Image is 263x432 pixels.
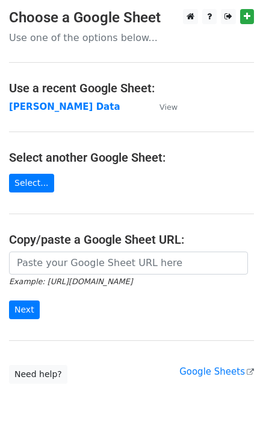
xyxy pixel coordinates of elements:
input: Next [9,300,40,319]
h4: Select another Google Sheet: [9,150,254,165]
small: Example: [URL][DOMAIN_NAME] [9,277,132,286]
a: Google Sheets [179,366,254,377]
small: View [159,103,178,112]
iframe: Chat Widget [203,374,263,432]
h4: Use a recent Google Sheet: [9,81,254,95]
a: [PERSON_NAME] Data [9,101,120,112]
a: Select... [9,174,54,192]
input: Paste your Google Sheet URL here [9,252,248,275]
a: Need help? [9,365,67,384]
a: View [147,101,178,112]
h3: Choose a Google Sheet [9,9,254,27]
p: Use one of the options below... [9,31,254,44]
h4: Copy/paste a Google Sheet URL: [9,232,254,247]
